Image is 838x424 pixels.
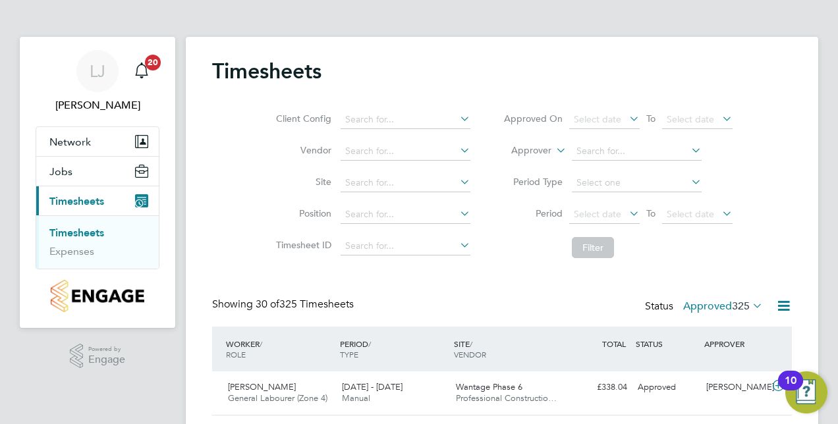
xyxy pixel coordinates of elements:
span: Professional Constructio… [456,392,557,404]
a: 20 [128,50,155,92]
span: Liam Jones [36,97,159,113]
input: Search for... [341,174,470,192]
button: Network [36,127,159,156]
span: TYPE [340,349,358,359]
span: LJ [90,63,105,80]
div: £338.04 [564,377,632,398]
span: / [470,338,472,349]
div: Timesheets [36,215,159,269]
span: Engage [88,354,125,365]
span: 325 Timesheets [256,298,354,311]
a: Timesheets [49,226,104,239]
div: [PERSON_NAME] [701,377,769,398]
label: Approver [492,144,551,157]
span: General Labourer (Zone 4) [228,392,327,404]
div: APPROVER [701,332,769,356]
span: / [260,338,262,349]
label: Client Config [272,113,331,124]
span: Powered by [88,344,125,355]
button: Open Resource Center, 10 new notifications [785,371,827,413]
span: Manual [342,392,370,404]
a: LJ[PERSON_NAME] [36,50,159,113]
a: Go to home page [36,280,159,312]
button: Timesheets [36,186,159,215]
div: Approved [632,377,701,398]
span: TOTAL [602,338,626,349]
input: Search for... [572,142,702,161]
div: PERIOD [337,332,451,366]
span: 20 [145,55,161,70]
label: Vendor [272,144,331,156]
span: Select date [667,208,714,220]
h2: Timesheets [212,58,321,84]
input: Search for... [341,205,470,224]
input: Select one [572,174,702,192]
label: Site [272,176,331,188]
span: / [368,338,371,349]
button: Filter [572,237,614,258]
label: Approved [683,300,763,313]
span: 325 [732,300,750,313]
span: To [642,205,659,222]
a: Expenses [49,245,94,257]
span: ROLE [226,349,246,359]
div: SITE [451,332,565,366]
label: Approved On [503,113,563,124]
label: Timesheet ID [272,239,331,251]
input: Search for... [341,111,470,129]
label: Period Type [503,176,563,188]
div: 10 [785,381,796,398]
button: Jobs [36,157,159,186]
div: WORKER [223,332,337,366]
input: Search for... [341,142,470,161]
label: Period [503,207,563,219]
input: Search for... [341,237,470,255]
span: Select date [574,113,621,125]
label: Position [272,207,331,219]
span: [PERSON_NAME] [228,381,296,392]
span: Select date [574,208,621,220]
span: To [642,110,659,127]
span: VENDOR [454,349,486,359]
span: Network [49,136,91,148]
span: 30 of [256,298,279,311]
div: Status [645,298,766,316]
div: STATUS [632,332,701,356]
img: countryside-properties-logo-retina.png [51,280,144,312]
div: Showing [212,298,356,311]
a: Powered byEngage [70,344,126,369]
span: Jobs [49,165,72,178]
span: [DATE] - [DATE] [342,381,403,392]
span: Select date [667,113,714,125]
span: Timesheets [49,195,104,207]
nav: Main navigation [20,37,175,328]
span: Wantage Phase 6 [456,381,522,392]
